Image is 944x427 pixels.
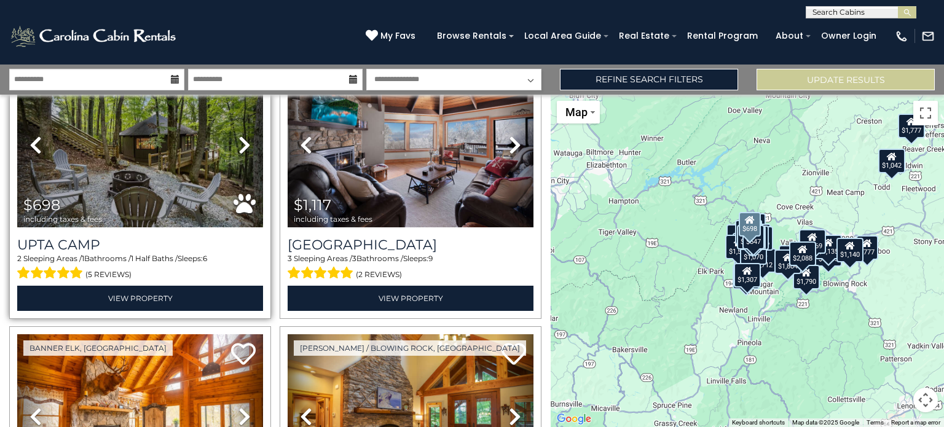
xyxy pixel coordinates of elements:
[867,419,884,426] a: Terms (opens in new tab)
[294,340,526,356] a: [PERSON_NAME] / Blowing Rock, [GEOGRAPHIC_DATA]
[735,220,762,245] div: $1,931
[739,211,761,236] div: $698
[774,249,801,274] div: $1,804
[17,286,263,311] a: View Property
[554,411,594,427] a: Open this area in Google Maps (opens a new window)
[769,26,809,45] a: About
[793,264,820,289] div: $1,790
[131,254,178,263] span: 1 Half Baths /
[789,241,816,265] div: $2,088
[231,342,256,368] a: Add to favorites
[17,63,263,227] img: thumbnail_167080979.jpeg
[288,237,533,253] h3: Beech Mountain Place
[836,237,863,262] div: $1,140
[352,254,356,263] span: 3
[380,29,415,42] span: My Favs
[288,253,533,283] div: Sleeping Areas / Bathrooms / Sleeps:
[725,235,752,259] div: $1,556
[288,237,533,253] a: [GEOGRAPHIC_DATA]
[815,241,842,266] div: $1,803
[294,215,372,223] span: including taxes & fees
[554,411,594,427] img: Google
[560,69,738,90] a: Refine Search Filters
[9,24,179,49] img: White-1-2.png
[294,196,331,214] span: $1,117
[898,113,925,138] div: $1,777
[757,69,935,90] button: Update Results
[749,248,776,272] div: $3,712
[740,240,767,265] div: $1,070
[17,253,263,283] div: Sleeping Areas / Bathrooms / Sleeps:
[431,26,513,45] a: Browse Rentals
[775,249,802,274] div: $1,487
[895,29,908,43] img: phone-regular-white.png
[737,225,764,249] div: $1,595
[565,106,588,119] span: Map
[815,235,842,259] div: $1,135
[878,149,905,173] div: $1,042
[288,286,533,311] a: View Property
[681,26,764,45] a: Rental Program
[921,29,935,43] img: mail-regular-white.png
[742,225,765,249] div: $547
[891,419,940,426] a: Report a map error
[23,196,60,214] span: $698
[734,262,761,287] div: $1,307
[288,63,533,227] img: thumbnail_167882439.jpeg
[733,265,760,289] div: $1,797
[613,26,675,45] a: Real Estate
[428,254,433,263] span: 9
[23,340,173,356] a: Banner Elk, [GEOGRAPHIC_DATA]
[557,101,600,123] button: Change map style
[856,235,878,260] div: $777
[356,267,402,283] span: (2 reviews)
[203,254,207,263] span: 6
[799,229,826,254] div: $2,469
[17,254,22,263] span: 2
[23,215,102,223] span: including taxes & fees
[518,26,607,45] a: Local Area Guide
[288,254,292,263] span: 3
[85,267,132,283] span: (5 reviews)
[792,419,859,426] span: Map data ©2025 Google
[913,101,938,125] button: Toggle fullscreen view
[913,388,938,412] button: Map camera controls
[366,29,419,43] a: My Favs
[815,26,883,45] a: Owner Login
[732,418,785,427] button: Keyboard shortcuts
[82,254,84,263] span: 1
[17,237,263,253] a: Upta Camp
